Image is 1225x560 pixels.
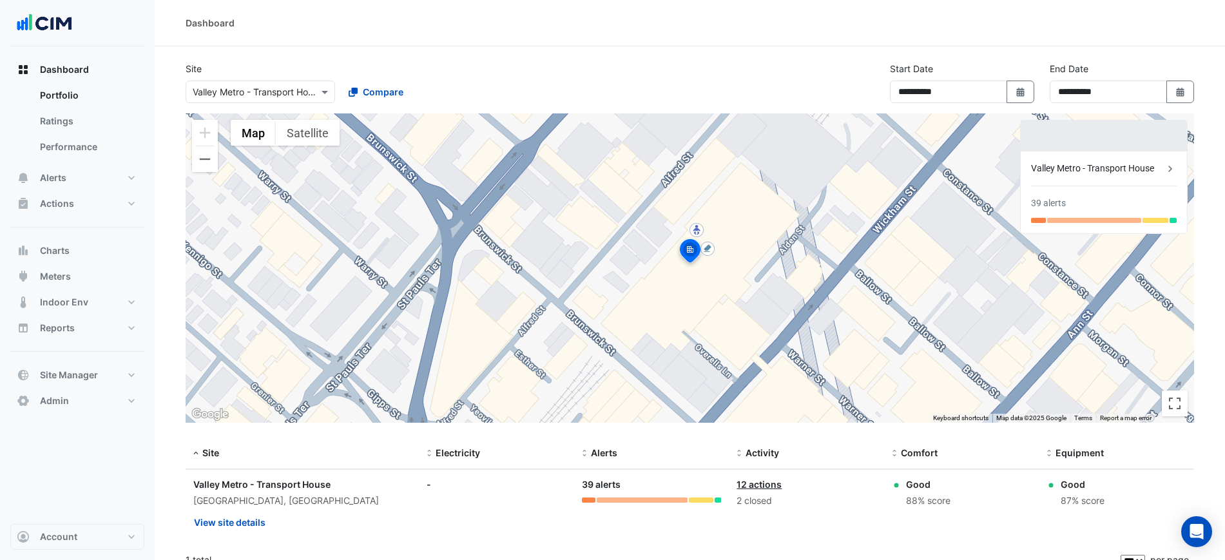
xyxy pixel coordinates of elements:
[746,447,779,458] span: Activity
[1061,478,1104,491] div: Good
[363,85,403,99] span: Compare
[10,362,144,388] button: Site Manager
[231,120,276,146] button: Show street map
[40,322,75,334] span: Reports
[40,270,71,283] span: Meters
[17,322,30,334] app-icon: Reports
[189,406,231,423] a: Open this area in Google Maps (opens a new window)
[906,478,950,491] div: Good
[10,57,144,82] button: Dashboard
[901,447,938,458] span: Comfort
[193,494,411,508] div: [GEOGRAPHIC_DATA], [GEOGRAPHIC_DATA]
[30,108,144,134] a: Ratings
[906,494,950,508] div: 88% score
[30,134,144,160] a: Performance
[189,406,231,423] img: Google
[1175,86,1186,97] fa-icon: Select Date
[340,81,412,103] button: Compare
[193,511,266,534] button: View site details
[890,62,933,75] label: Start Date
[40,171,66,184] span: Alerts
[436,447,480,458] span: Electricity
[10,191,144,217] button: Actions
[10,388,144,414] button: Admin
[17,171,30,184] app-icon: Alerts
[1031,197,1066,210] div: 39 alerts
[1162,391,1188,416] button: Toggle fullscreen view
[10,289,144,315] button: Indoor Env
[676,237,704,268] img: site-pin-selected.svg
[40,530,77,543] span: Account
[1100,414,1152,421] a: Report a map error
[1015,86,1027,97] fa-icon: Select Date
[40,197,74,210] span: Actions
[17,63,30,76] app-icon: Dashboard
[1050,62,1088,75] label: End Date
[10,238,144,264] button: Charts
[17,270,30,283] app-icon: Meters
[1056,447,1104,458] span: Equipment
[40,244,70,257] span: Charts
[40,369,98,381] span: Site Manager
[202,447,219,458] span: Site
[40,296,88,309] span: Indoor Env
[17,197,30,210] app-icon: Actions
[276,120,340,146] button: Show satellite imagery
[1181,516,1212,547] div: Open Intercom Messenger
[591,447,617,458] span: Alerts
[192,120,218,146] button: Zoom in
[193,478,411,491] div: Valley Metro - Transport House
[10,524,144,550] button: Account
[1061,494,1104,508] div: 87% score
[17,394,30,407] app-icon: Admin
[737,494,876,508] div: 2 closed
[427,478,566,491] div: -
[10,82,144,165] div: Dashboard
[10,315,144,341] button: Reports
[737,479,782,490] a: 12 actions
[10,264,144,289] button: Meters
[40,394,69,407] span: Admin
[582,478,722,492] div: 39 alerts
[192,146,218,172] button: Zoom out
[996,414,1066,421] span: Map data ©2025 Google
[15,10,73,36] img: Company Logo
[17,369,30,381] app-icon: Site Manager
[1074,414,1092,421] a: Terms
[1031,162,1164,175] div: Valley Metro - Transport House
[933,414,989,423] button: Keyboard shortcuts
[186,16,235,30] div: Dashboard
[17,244,30,257] app-icon: Charts
[40,63,89,76] span: Dashboard
[17,296,30,309] app-icon: Indoor Env
[10,165,144,191] button: Alerts
[186,62,202,75] label: Site
[30,82,144,108] a: Portfolio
